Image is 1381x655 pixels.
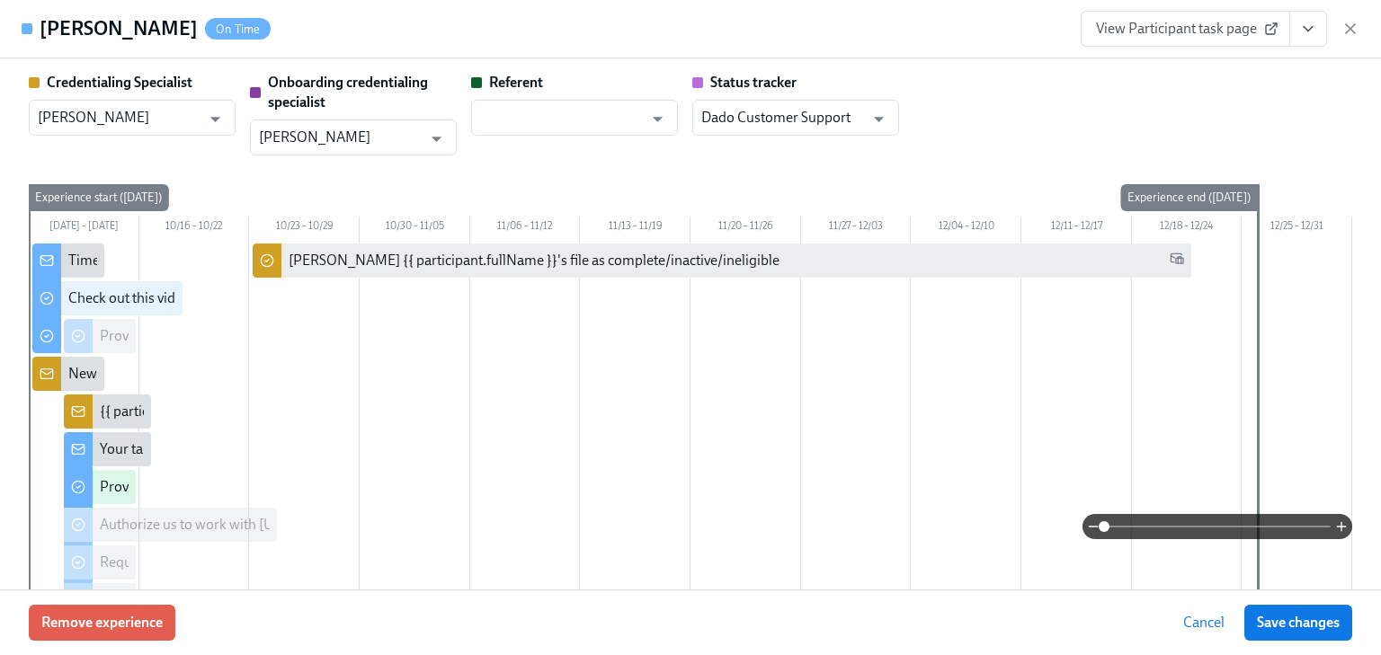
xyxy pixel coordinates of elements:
span: On Time [205,22,271,36]
div: Time to begin your [US_STATE] license application [68,251,374,270]
strong: Status tracker [710,74,797,91]
button: Open [423,125,450,153]
div: 11/27 – 12/03 [801,217,912,240]
button: Cancel [1171,605,1237,641]
div: 11/13 – 11/19 [580,217,690,240]
button: Open [201,105,229,133]
a: View Participant task page [1081,11,1290,47]
div: 11/20 – 11/26 [690,217,801,240]
button: View task page [1289,11,1327,47]
h4: [PERSON_NAME] [40,15,198,42]
div: 12/11 – 12/17 [1021,217,1132,240]
div: 12/25 – 12/31 [1242,217,1352,240]
div: Provide us with some extra info for the [US_STATE] state application [100,477,512,497]
div: 10/30 – 11/05 [360,217,470,240]
strong: Referent [489,74,543,91]
div: 10/23 – 10/29 [249,217,360,240]
button: Open [865,105,893,133]
div: 10/16 – 10/22 [139,217,250,240]
strong: Credentialing Specialist [47,74,192,91]
div: Experience start ([DATE]) [28,184,169,211]
div: Check out this video to learn more about the OCC [68,288,369,308]
button: Open [644,105,672,133]
div: New doctor enrolled in OCC licensure process: {{ participant.fullName }} [68,364,510,384]
strong: Onboarding credentialing specialist [268,74,428,111]
button: Remove experience [29,605,175,641]
div: Request proof of your {{ participant.regionalExamPassed }} test scores [100,553,530,572]
div: Provide more information about your name change [100,326,414,346]
span: Cancel [1183,614,1225,632]
div: [PERSON_NAME] {{ participant.fullName }}'s file as complete/inactive/ineligible [289,251,780,270]
div: 11/06 – 11/12 [470,217,581,240]
div: 12/18 – 12/24 [1132,217,1243,240]
span: Save changes [1257,614,1340,632]
span: View Participant task page [1096,20,1275,38]
button: Save changes [1244,605,1352,641]
div: {{ participant.fullName }} has answered the questionnaire [100,402,452,421]
span: Remove experience [41,614,163,632]
div: Experience end ([DATE]) [1120,184,1258,211]
span: Work Email [1170,251,1184,271]
div: 12/04 – 12/10 [911,217,1021,240]
div: [DATE] – [DATE] [29,217,139,240]
div: Your tailored to-do list for [US_STATE] licensing process [100,439,439,459]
